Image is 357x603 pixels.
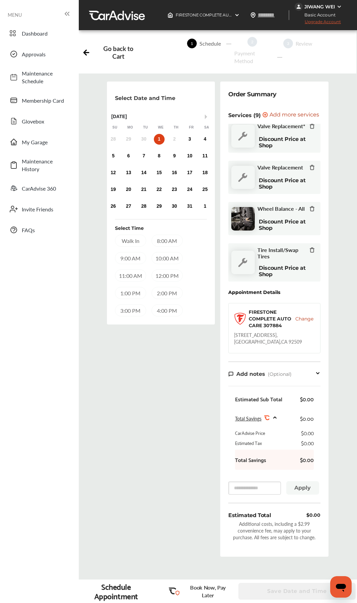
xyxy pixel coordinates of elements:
div: Choose Friday, October 31st, 2025 [184,201,195,212]
a: Maintenance History [6,154,72,176]
div: Select Time [115,225,144,232]
div: Estimated Tax [235,440,262,446]
div: Fr [188,125,195,130]
div: Choose Saturday, November 1st, 2025 [200,201,211,212]
b: Discount Price at Shop [259,265,313,278]
img: default_wrench_icon.d1a43860.svg [231,124,255,148]
div: 9:00 AM [115,252,146,264]
img: location_vector.a44bc228.svg [250,12,256,18]
div: $0.00 [301,430,314,436]
div: $0.00 [306,511,320,519]
a: Invite Friends [6,200,72,218]
img: WGsFRI8htEPBVLJbROoPRyZpYNWhNONpIPPETTm6eUC0GeLEiAAAAAElFTkSuQmCC [337,4,342,9]
b: Total Savings [235,456,266,463]
div: Review [293,40,315,47]
a: Glovebox [6,112,72,130]
img: logo-firestone.png [234,313,246,325]
div: CarAdvise Price [235,430,265,436]
img: tire-wheel-balance-thumb.jpg [231,207,255,231]
div: Choose Sunday, October 12th, 2025 [108,167,119,178]
button: Change [295,315,313,322]
span: Glovebox [22,117,69,125]
div: Choose Saturday, October 25th, 2025 [200,184,211,195]
div: Not available Monday, September 29th, 2025 [123,134,134,145]
div: Not available Sunday, September 28th, 2025 [108,134,119,145]
div: 1:00 PM [115,287,146,299]
span: MENU [8,12,22,17]
span: Membership Card [22,97,69,104]
div: Sa [203,125,210,130]
span: Valve Replacement* [257,123,305,129]
div: Choose Monday, October 20th, 2025 [123,184,134,195]
div: Payment Method [232,49,273,65]
b: Discount Price at Shop [259,218,313,231]
span: Maintenance Schedule [22,69,69,85]
div: Choose Thursday, October 23rd, 2025 [169,184,180,195]
div: Choose Sunday, October 19th, 2025 [108,184,119,195]
div: month 2025-10 [106,133,213,213]
span: CarAdvise 360 [22,185,69,192]
div: Choose Monday, October 6th, 2025 [123,151,134,161]
div: Choose Thursday, October 9th, 2025 [169,151,180,161]
span: Invite Friends [22,205,69,213]
div: Choose Saturday, October 4th, 2025 [200,134,211,145]
div: Th [173,125,179,130]
div: Choose Tuesday, October 21st, 2025 [138,184,149,195]
span: FAQs [22,226,69,234]
div: Tu [142,125,149,130]
div: Choose Sunday, October 26th, 2025 [108,201,119,212]
a: Maintenance Schedule [6,66,72,88]
div: Choose Thursday, October 30th, 2025 [169,201,180,212]
div: 10:00 AM [152,252,183,264]
div: [STREET_ADDRESS] , [GEOGRAPHIC_DATA] , CA 92509 [234,332,315,345]
span: Total Savings [235,415,261,422]
div: Schedule Appointment [79,582,153,601]
img: header-home-logo.8d720a4f.svg [168,12,173,18]
span: Add notes [236,371,265,377]
div: We [158,125,164,130]
span: Wheel Balance - All [257,205,305,212]
b: $0.00 [294,456,314,463]
div: Walk In [115,235,146,247]
span: Add more services [270,112,319,118]
p: Services (9) [228,112,261,118]
div: 8:00 AM [152,235,183,247]
div: Choose Friday, October 10th, 2025 [184,151,195,161]
div: 4:00 PM [152,304,183,316]
div: [DATE] [107,114,215,119]
div: Choose Friday, October 17th, 2025 [184,167,195,178]
div: Appointment Details [228,290,280,295]
img: jVpblrzwTbfkPYzPPzSLxeg0AAAAASUVORK5CYII= [295,3,303,11]
div: Not available Thursday, October 2nd, 2025 [169,134,180,145]
span: 1 [187,39,197,48]
div: Not available Tuesday, September 30th, 2025 [138,134,149,145]
div: Choose Tuesday, October 28th, 2025 [138,201,149,212]
div: Choose Wednesday, October 15th, 2025 [154,167,165,178]
button: Apply [286,481,319,495]
div: 2:00 PM [152,287,183,299]
p: Select Date and Time [115,95,175,101]
img: default_wrench_icon.d1a43860.svg [231,166,255,189]
button: Add more services [262,112,319,118]
div: Choose Saturday, October 18th, 2025 [200,167,211,178]
span: Approvals [22,50,69,58]
a: CarAdvise 360 [6,180,72,197]
div: Choose Friday, October 24th, 2025 [184,184,195,195]
div: Su [112,125,118,130]
span: Valve Replacement [257,164,303,170]
span: Tire Install/Swap Tires [257,247,309,259]
img: note-icon.db9493fa.svg [228,371,234,377]
button: Next Month [205,114,210,119]
span: Maintenance History [22,157,69,173]
div: Choose Monday, October 13th, 2025 [123,167,134,178]
img: default_wrench_icon.d1a43860.svg [231,251,255,274]
p: Book Now, Pay Later [184,584,232,599]
div: Schedule [197,40,224,47]
a: Approvals [6,45,72,63]
div: $0.00 [300,414,314,423]
div: Mo [127,125,133,130]
div: Choose Monday, October 27th, 2025 [123,201,134,212]
div: $0.00 [300,396,314,402]
div: 12:00 PM [152,269,183,282]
